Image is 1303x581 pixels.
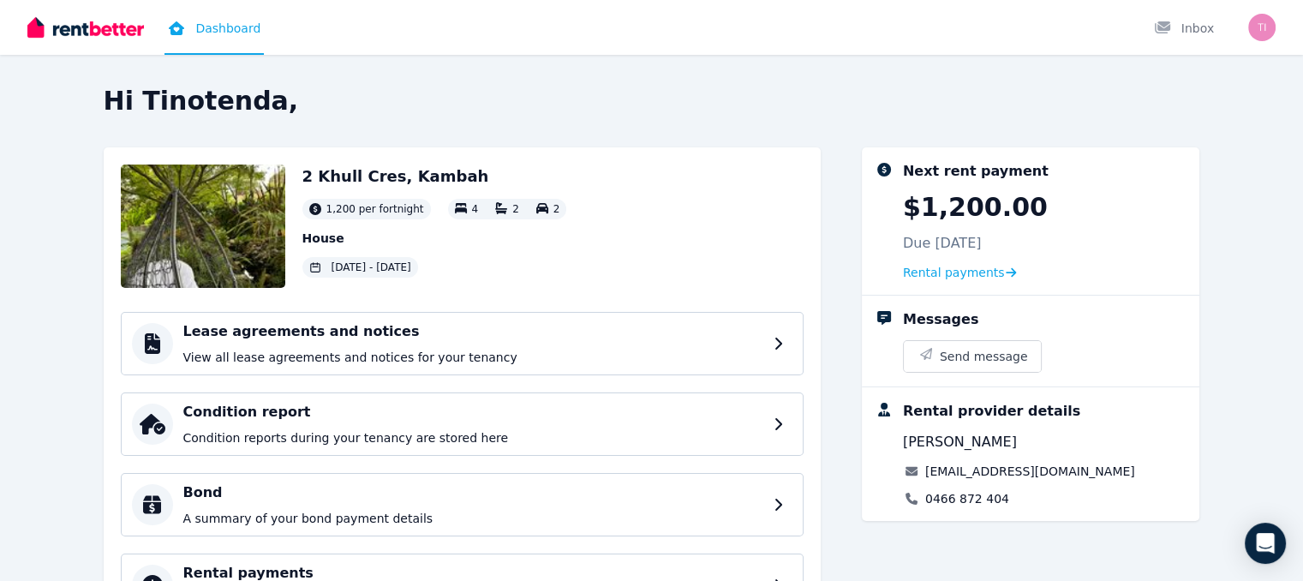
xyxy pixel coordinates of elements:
[904,341,1042,372] button: Send message
[553,203,560,215] span: 2
[183,510,763,527] p: A summary of your bond payment details
[903,192,1048,223] p: $1,200.00
[326,202,424,216] span: 1,200 per fortnight
[472,203,479,215] span: 4
[302,230,567,247] p: House
[903,432,1017,452] span: [PERSON_NAME]
[183,402,763,422] h4: Condition report
[1154,20,1214,37] div: Inbox
[183,429,763,446] p: Condition reports during your tenancy are stored here
[512,203,519,215] span: 2
[332,261,411,274] span: [DATE] - [DATE]
[903,309,978,330] div: Messages
[903,161,1049,182] div: Next rent payment
[183,482,763,503] h4: Bond
[183,349,763,366] p: View all lease agreements and notices for your tenancy
[302,165,567,189] h2: 2 Khull Cres, Kambah
[183,321,763,342] h4: Lease agreements and notices
[903,233,982,254] p: Due [DATE]
[940,348,1028,365] span: Send message
[925,463,1135,480] a: [EMAIL_ADDRESS][DOMAIN_NAME]
[121,165,285,288] img: Property Url
[1245,523,1286,564] div: Open Intercom Messenger
[104,86,1200,117] h2: Hi Tinotenda,
[903,264,1017,281] a: Rental payments
[903,401,1080,422] div: Rental provider details
[903,264,1005,281] span: Rental payments
[27,15,144,40] img: RentBetter
[1248,14,1276,41] img: Tinotenda Kandare
[925,490,1009,507] a: 0466 872 404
